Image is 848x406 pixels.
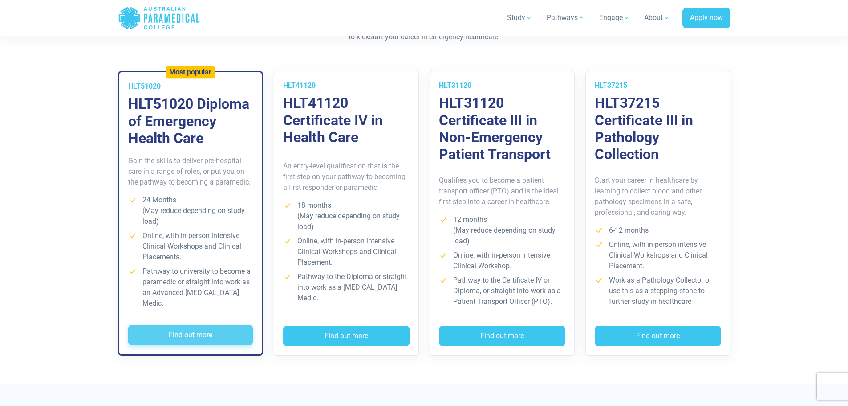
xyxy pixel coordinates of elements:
h3: HLT51020 Diploma of Emergency Health Care [128,95,253,147]
h3: HLT41120 Certificate IV in Health Care [283,94,410,146]
li: Pathway to university to become a paramedic or straight into work as an Advanced [MEDICAL_DATA] M... [128,266,253,309]
p: An entry-level qualification that is the first step on your pathway to becoming a first responder... [283,161,410,193]
button: Find out more [595,326,721,346]
li: Pathway to the Certificate IV or Diploma, or straight into work as a Patient Transport Officer (P... [439,275,565,307]
button: Find out more [439,326,565,346]
span: HLT37215 [595,81,627,90]
li: 18 months (May reduce depending on study load) [283,200,410,232]
h3: HLT37215 Certificate III in Pathology Collection [595,94,721,163]
a: HLT37215 HLT37215 Certificate III in Pathology Collection Start your career in healthcare by lear... [585,71,730,356]
li: Online, with in-person intensive Clinical Workshops and Clinical Placements. [128,230,253,262]
li: 6-12 months [595,225,721,236]
p: Qualifies you to become a patient transport officer (PTO) and is the ideal first step into a care... [439,175,565,207]
a: HLT41120 HLT41120 Certificate IV in Health Care An entry-level qualification that is the first st... [274,71,419,356]
li: Pathway to the Diploma or straight into work as a [MEDICAL_DATA] Medic. [283,271,410,303]
li: Online, with in-person intensive Clinical Workshops and Clinical Placement. [283,236,410,268]
h3: HLT31120 Certificate III in Non-Emergency Patient Transport [439,94,565,163]
a: Most popular HLT51020 HLT51020 Diploma of Emergency Health Care Gain the skills to deliver pre-ho... [118,71,263,356]
button: Find out more [128,325,253,345]
p: Gain the skills to deliver pre-hospital care in a range of roles, or put you on the pathway to be... [128,156,253,188]
span: HLT41120 [283,81,316,90]
button: Find out more [283,326,410,346]
li: 24 Months (May reduce depending on study load) [128,195,253,227]
span: HLT31120 [439,81,471,90]
h5: Most popular [169,68,211,77]
a: HLT31120 HLT31120 Certificate III in Non-Emergency Patient Transport Qualifies you to become a pa... [430,71,575,356]
span: HLT51020 [128,82,161,90]
li: Online, with in-person intensive Clinical Workshop. [439,250,565,271]
li: Online, with in-person intensive Clinical Workshops and Clinical Placement. [595,239,721,271]
li: 12 months (May reduce depending on study load) [439,214,565,246]
li: Work as a Pathology Collector or use this as a stepping stone to further study in healthcare [595,275,721,307]
p: Start your career in healthcare by learning to collect blood and other pathology specimens in a s... [595,175,721,218]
